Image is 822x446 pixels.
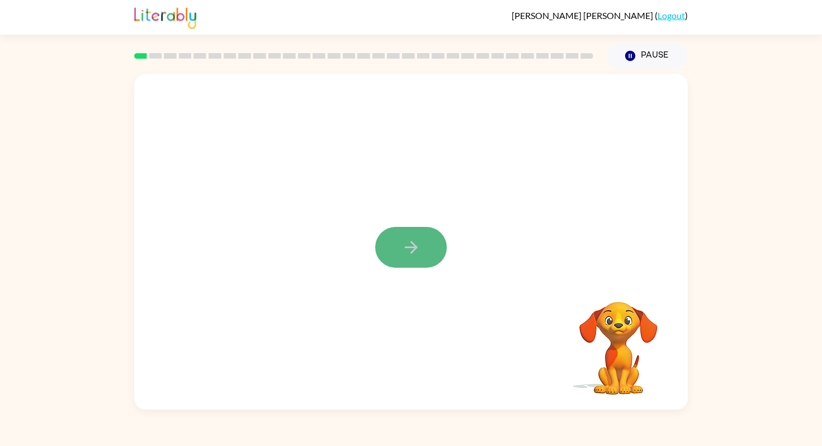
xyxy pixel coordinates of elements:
a: Logout [658,10,685,21]
video: Your browser must support playing .mp4 files to use Literably. Please try using another browser. [563,284,674,396]
button: Pause [607,43,688,69]
img: Literably [134,4,196,29]
span: [PERSON_NAME] [PERSON_NAME] [512,10,655,21]
div: ( ) [512,10,688,21]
